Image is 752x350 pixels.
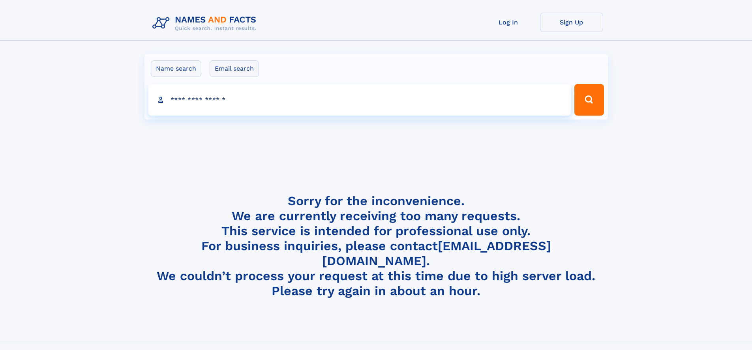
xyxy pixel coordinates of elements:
[151,60,201,77] label: Name search
[148,84,571,116] input: search input
[540,13,603,32] a: Sign Up
[210,60,259,77] label: Email search
[322,238,551,268] a: [EMAIL_ADDRESS][DOMAIN_NAME]
[149,193,603,299] h4: Sorry for the inconvenience. We are currently receiving too many requests. This service is intend...
[149,13,263,34] img: Logo Names and Facts
[477,13,540,32] a: Log In
[574,84,604,116] button: Search Button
